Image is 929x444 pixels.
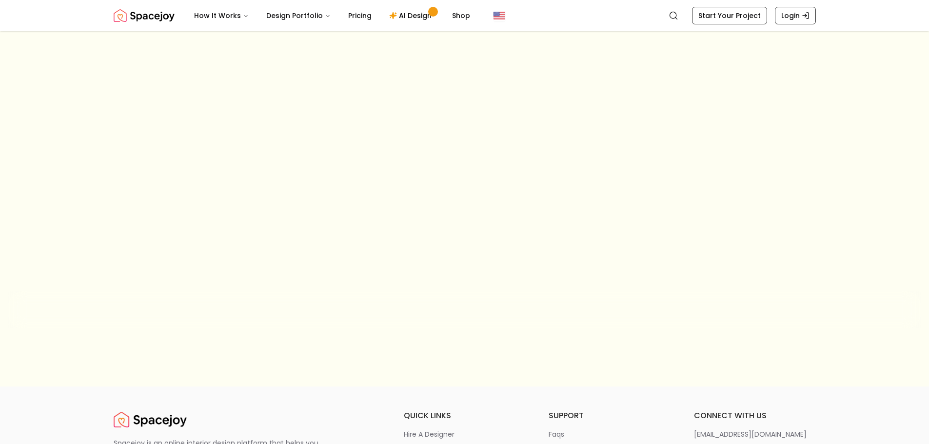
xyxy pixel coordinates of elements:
[114,6,175,25] a: Spacejoy
[694,429,816,439] a: [EMAIL_ADDRESS][DOMAIN_NAME]
[404,410,526,422] h6: quick links
[775,7,816,24] a: Login
[186,6,257,25] button: How It Works
[694,429,807,439] p: [EMAIL_ADDRESS][DOMAIN_NAME]
[340,6,379,25] a: Pricing
[186,6,478,25] nav: Main
[114,6,175,25] img: Spacejoy Logo
[694,410,816,422] h6: connect with us
[404,429,455,439] p: hire a designer
[549,410,671,422] h6: support
[258,6,338,25] button: Design Portfolio
[692,7,767,24] a: Start Your Project
[114,410,187,429] a: Spacejoy
[549,429,671,439] a: faqs
[381,6,442,25] a: AI Design
[494,10,505,21] img: United States
[114,410,187,429] img: Spacejoy Logo
[444,6,478,25] a: Shop
[404,429,526,439] a: hire a designer
[549,429,564,439] p: faqs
